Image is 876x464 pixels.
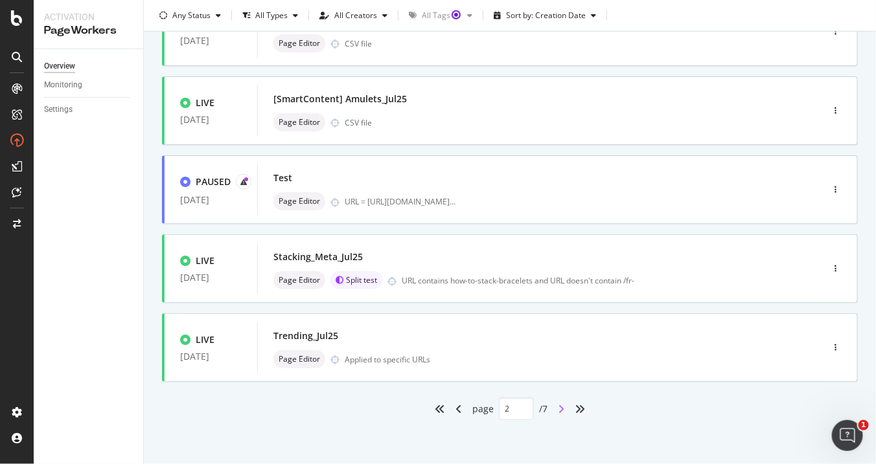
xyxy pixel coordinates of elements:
[273,171,292,184] div: Test
[44,23,133,38] div: PageWorkers
[44,10,133,23] div: Activation
[273,329,338,342] div: Trending_Jul25
[430,399,450,419] div: angles-left
[279,118,320,126] span: Page Editor
[44,60,75,73] div: Overview
[180,195,242,205] div: [DATE]
[44,103,134,116] a: Settings
[180,36,242,46] div: [DATE]
[255,12,288,19] div: All Types
[345,117,372,128] div: CSV file
[506,12,586,19] div: Sort by: Creation Date
[330,271,382,289] div: brand label
[345,354,430,365] div: Applied to specific URLs
[450,196,455,207] span: ...
[180,115,242,125] div: [DATE]
[402,275,767,286] div: URL contains how-to-stack-bracelets and URL doesn't contain /fr-
[859,420,869,430] span: 1
[345,38,372,49] div: CSV file
[832,420,863,451] iframe: Intercom live chat
[279,197,320,205] span: Page Editor
[196,333,214,346] div: LIVE
[279,355,320,363] span: Page Editor
[180,351,242,362] div: [DATE]
[570,399,590,419] div: angles-right
[237,5,303,26] button: All Types
[450,399,467,419] div: angle-left
[154,5,226,26] button: Any Status
[44,103,73,116] div: Settings
[422,12,462,19] div: All Tags
[196,254,214,267] div: LIVE
[196,96,214,109] div: LIVE
[314,5,393,26] button: All Creators
[450,9,462,21] div: Tooltip anchor
[273,113,325,131] div: neutral label
[180,272,242,283] div: [DATE]
[345,196,455,207] div: URL = [URL][DOMAIN_NAME]
[44,78,134,92] a: Monitoring
[553,399,570,419] div: angle-right
[472,397,547,420] div: page / 7
[44,60,134,73] a: Overview
[346,276,377,284] span: Split test
[279,276,320,284] span: Page Editor
[273,192,325,210] div: neutral label
[273,34,325,52] div: neutral label
[334,12,377,19] div: All Creators
[172,12,211,19] div: Any Status
[273,350,325,368] div: neutral label
[196,175,231,188] div: PAUSED
[404,5,478,26] button: All TagsTooltip anchor
[489,5,601,26] button: Sort by: Creation Date
[44,78,82,92] div: Monitoring
[273,250,363,263] div: Stacking_Meta_Jul25
[273,93,407,105] div: [SmartContent] Amulets_Jul25
[273,271,325,289] div: neutral label
[279,39,320,47] span: Page Editor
